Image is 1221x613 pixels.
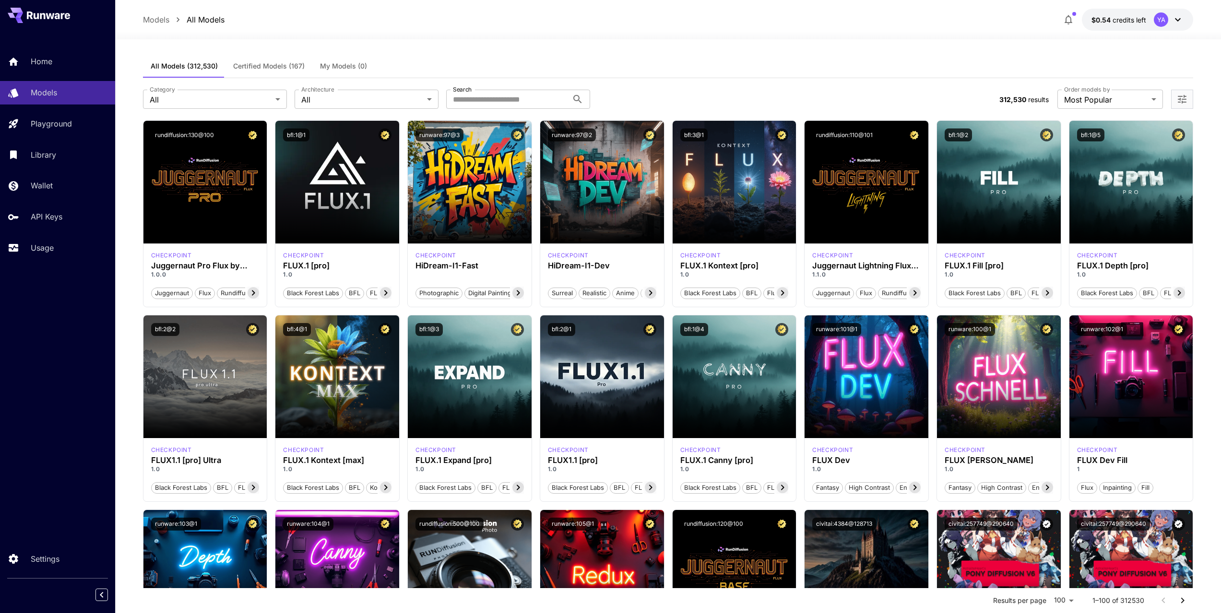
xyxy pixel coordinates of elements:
[1078,289,1137,298] span: Black Forest Labs
[415,287,462,299] button: Photographic
[764,483,829,493] span: FLUX.1 Canny [pro]
[1091,15,1146,25] div: $0.5388
[812,446,853,454] p: checkpoint
[511,323,524,336] button: Certified Model – Vetted for best performance and includes a commercial license.
[945,323,995,336] button: runware:100@1
[151,481,211,494] button: Black Forest Labs
[631,483,677,493] span: FLUX1.1 [pro]
[31,180,53,191] p: Wallet
[151,251,192,260] p: checkpoint
[775,518,788,531] button: Certified Model – Vetted for best performance and includes a commercial license.
[812,481,843,494] button: Fantasy
[579,289,610,298] span: Realistic
[246,518,259,531] button: Certified Model – Vetted for best performance and includes a commercial license.
[283,251,324,260] div: fluxpro
[680,270,789,279] p: 1.0
[812,446,853,454] div: FLUX.1 D
[1064,94,1148,105] span: Most Popular
[151,465,260,474] p: 1.0
[945,261,1053,270] div: FLUX.1 Fill [pro]
[415,465,524,474] p: 1.0
[152,289,192,298] span: juggernaut
[1028,289,1082,298] span: FLUX.1 Fill [pro]
[499,483,567,493] span: FLUX.1 Expand [pro]
[1077,446,1118,454] p: checkpoint
[345,287,364,299] button: BFL
[283,518,333,531] button: runware:104@1
[283,446,324,454] p: checkpoint
[283,270,391,279] p: 1.0
[415,518,484,531] button: rundiffusion:500@100
[143,14,169,25] a: Models
[1077,456,1185,465] h3: FLUX Dev Fill
[464,287,515,299] button: Digital Painting
[379,128,391,141] button: Certified Model – Vetted for best performance and includes a commercial license.
[812,251,853,260] div: FLUX.1 D
[1028,287,1082,299] button: FLUX.1 Fill [pro]
[1040,518,1053,531] button: Verified working
[680,456,789,465] h3: FLUX.1 Canny [pro]
[301,94,423,105] span: All
[680,323,708,336] button: bfl:1@4
[1176,93,1188,105] button: Open more filters
[1077,481,1097,494] button: Flux
[856,287,876,299] button: flux
[283,128,309,141] button: bfl:1@1
[465,289,515,298] span: Digital Painting
[150,85,175,93] label: Category
[548,289,576,298] span: Surreal
[812,251,853,260] p: checkpoint
[856,289,876,298] span: flux
[775,128,788,141] button: Certified Model – Vetted for best performance and includes a commercial license.
[284,289,343,298] span: Black Forest Labs
[945,270,1053,279] p: 1.0
[1077,465,1185,474] p: 1
[548,481,608,494] button: Black Forest Labs
[1028,95,1049,104] span: results
[320,62,367,70] span: My Models (0)
[151,518,201,531] button: runware:103@1
[812,261,921,270] h3: Juggernaut Lightning Flux by RunDiffusion
[680,128,708,141] button: bfl:3@1
[143,14,225,25] nav: breadcrumb
[195,289,214,298] span: flux
[680,287,740,299] button: Black Forest Labs
[680,481,740,494] button: Black Forest Labs
[643,128,656,141] button: Certified Model – Vetted for best performance and includes a commercial license.
[613,289,638,298] span: Anime
[548,456,656,465] h3: FLUX1.1 [pro]
[415,446,456,454] p: checkpoint
[367,289,410,298] span: FLUX.1 [pro]
[283,261,391,270] h3: FLUX.1 [pro]
[1172,128,1185,141] button: Certified Model – Vetted for best performance and includes a commercial license.
[151,446,192,454] div: fluxultra
[213,481,232,494] button: BFL
[812,465,921,474] p: 1.0
[511,128,524,141] button: Certified Model – Vetted for best performance and includes a commercial license.
[477,481,497,494] button: BFL
[246,128,259,141] button: Certified Model – Vetted for best performance and includes a commercial license.
[150,94,272,105] span: All
[813,289,854,298] span: juggernaut
[151,323,179,336] button: bfl:2@2
[1064,85,1110,93] label: Order models by
[379,323,391,336] button: Certified Model – Vetted for best performance and includes a commercial license.
[548,323,575,336] button: bfl:2@1
[1050,593,1077,607] div: 100
[680,251,721,260] p: checkpoint
[945,481,975,494] button: Fantasy
[416,483,475,493] span: Black Forest Labs
[1078,483,1097,493] span: Flux
[945,251,985,260] p: checkpoint
[415,481,475,494] button: Black Forest Labs
[1172,518,1185,531] button: Verified working
[151,446,192,454] p: checkpoint
[152,483,211,493] span: Black Forest Labs
[1077,251,1118,260] div: fluxpro
[1028,481,1073,494] button: Environment
[812,518,876,531] button: civitai:4384@128713
[643,323,656,336] button: Certified Model – Vetted for best performance and includes a commercial license.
